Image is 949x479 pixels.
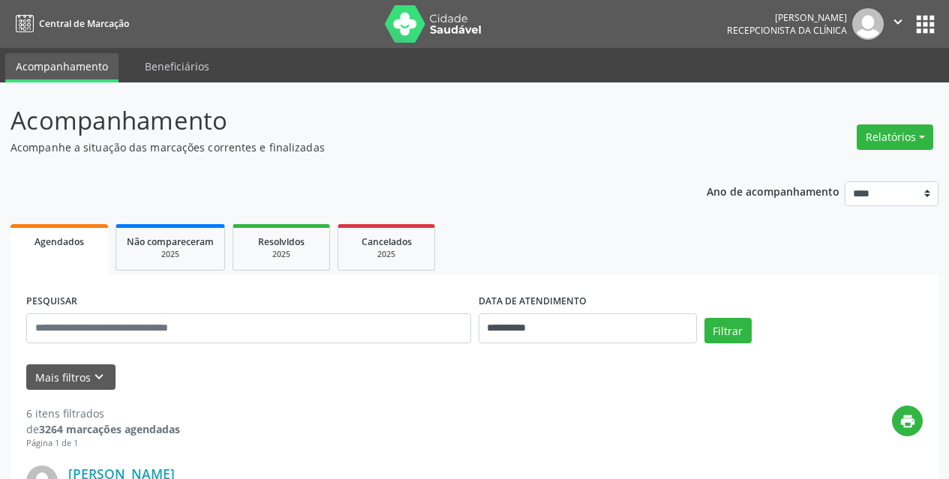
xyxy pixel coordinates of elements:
[258,235,305,248] span: Resolvidos
[727,24,847,37] span: Recepcionista da clínica
[26,290,77,313] label: PESQUISAR
[704,318,752,343] button: Filtrar
[479,290,587,313] label: DATA DE ATENDIMENTO
[362,235,412,248] span: Cancelados
[134,53,220,79] a: Beneficiários
[91,369,107,385] i: keyboard_arrow_down
[707,181,839,200] p: Ano de acompanhamento
[857,124,933,150] button: Relatórios
[26,406,180,421] div: 6 itens filtrados
[884,8,912,40] button: 
[39,422,180,436] strong: 3264 marcações agendadas
[26,437,180,450] div: Página 1 de 1
[26,364,116,391] button: Mais filtroskeyboard_arrow_down
[727,11,847,24] div: [PERSON_NAME]
[11,102,660,139] p: Acompanhamento
[127,249,214,260] div: 2025
[11,11,129,36] a: Central de Marcação
[26,421,180,437] div: de
[39,17,129,30] span: Central de Marcação
[852,8,884,40] img: img
[890,13,906,30] i: 
[35,235,84,248] span: Agendados
[349,249,424,260] div: 2025
[899,413,916,430] i: print
[5,53,119,82] a: Acompanhamento
[11,139,660,155] p: Acompanhe a situação das marcações correntes e finalizadas
[912,11,938,37] button: apps
[127,235,214,248] span: Não compareceram
[892,406,923,436] button: print
[244,249,319,260] div: 2025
